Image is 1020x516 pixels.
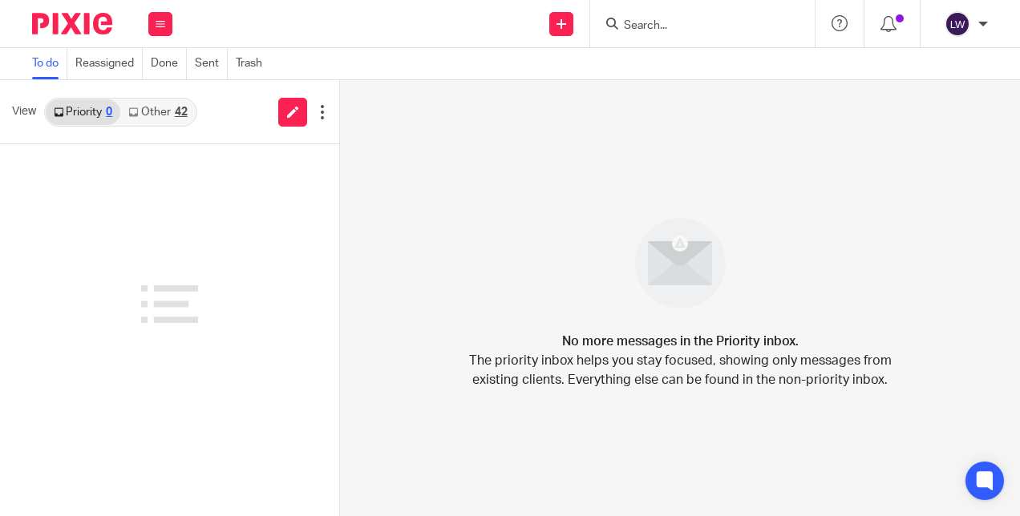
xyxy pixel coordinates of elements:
[46,99,120,125] a: Priority0
[195,48,228,79] a: Sent
[175,107,188,118] div: 42
[75,48,143,79] a: Reassigned
[945,11,970,37] img: svg%3E
[562,332,799,351] h4: No more messages in the Priority inbox.
[32,48,67,79] a: To do
[236,48,270,79] a: Trash
[12,103,36,120] span: View
[622,19,767,34] input: Search
[120,99,195,125] a: Other42
[32,13,112,34] img: Pixie
[625,208,736,319] img: image
[467,351,892,389] p: The priority inbox helps you stay focused, showing only messages from existing clients. Everythin...
[151,48,187,79] a: Done
[106,107,112,118] div: 0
